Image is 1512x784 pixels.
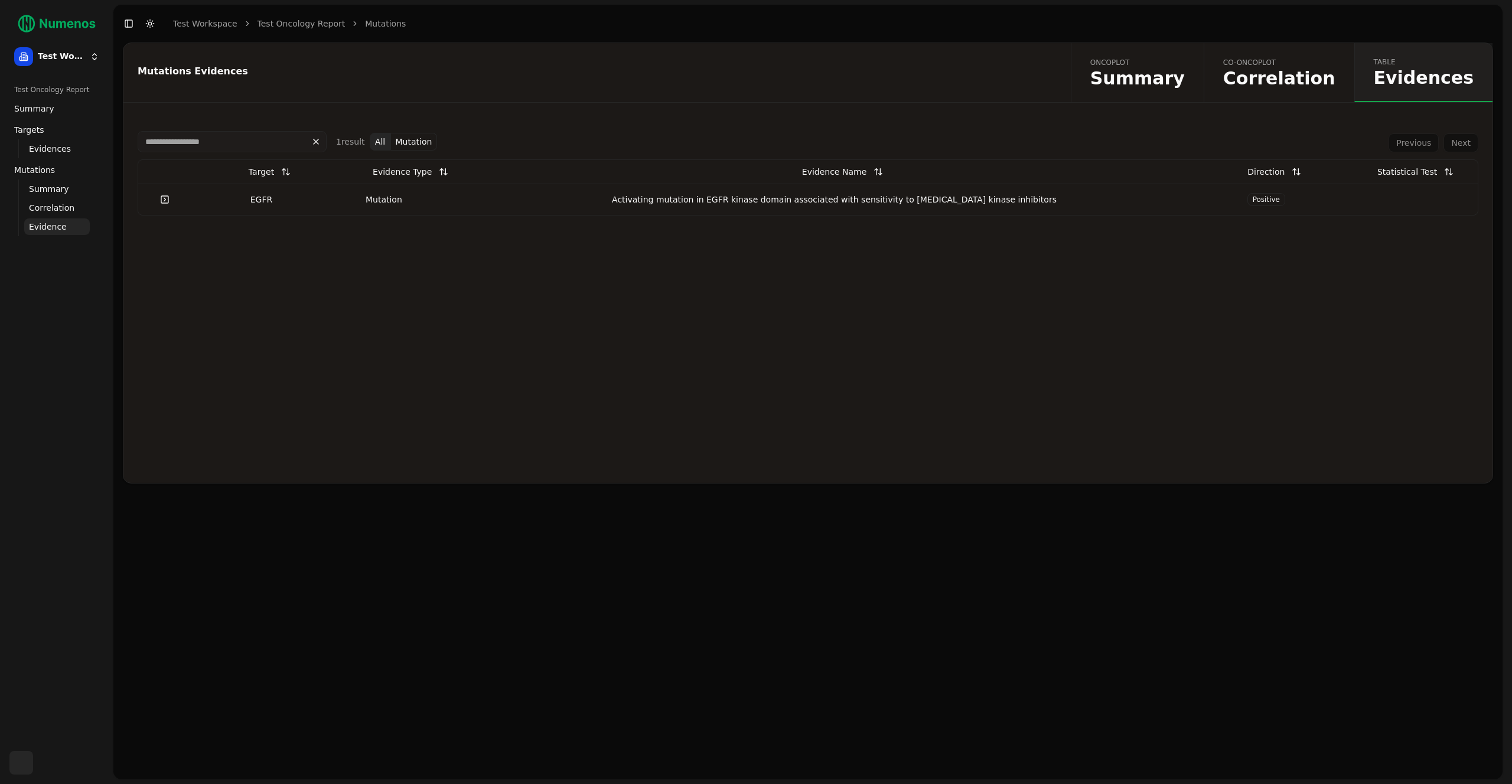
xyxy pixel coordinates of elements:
div: Statistical Test [1377,161,1437,182]
div: Direction [1247,161,1285,182]
div: Activating mutation in EGFR kinase domain associated with sensitivity to [MEDICAL_DATA] kinase in... [478,194,1191,205]
span: Test Workspace [38,51,85,62]
a: Summary [9,99,104,118]
img: Numenos [9,9,104,38]
a: Evidences [24,141,90,157]
span: Summary [29,183,69,195]
span: Mutations [14,164,55,176]
span: Evidences [29,143,71,155]
a: Mutations [365,18,406,30]
div: mutation [337,194,431,205]
a: Test Oncology Report [258,18,346,30]
a: oncoplotSummary [1071,43,1204,102]
nav: breadcrumb [173,18,406,30]
a: co-oncoplotCorrelation [1204,43,1354,102]
a: Targets [9,120,104,139]
span: Summary [1090,70,1185,87]
span: Correlation [29,202,74,214]
div: Evidence Name [802,161,866,182]
span: Evidences [1374,69,1474,87]
div: Evidence Type [373,161,432,182]
span: table [1374,57,1474,67]
span: 1 result [336,137,365,146]
div: Mutations Evidences [138,67,1053,76]
button: Test Workspace [9,43,104,71]
a: Test Workspace [173,18,237,30]
a: Correlation [24,200,90,216]
span: Evidence [29,221,67,233]
span: co-oncoplot [1223,58,1335,67]
span: Correlation [1223,70,1335,87]
span: Positive [1247,193,1285,206]
a: Summary [24,181,90,197]
button: mutation [391,133,438,151]
span: Summary [14,103,54,115]
div: EGFR [195,194,327,205]
a: Evidence [24,218,90,235]
span: Targets [14,124,44,136]
div: Test Oncology Report [9,80,104,99]
a: Mutations [9,161,104,179]
div: Target [249,161,274,182]
a: tableEvidences [1354,43,1493,102]
button: All [370,133,391,151]
span: oncoplot [1090,58,1185,67]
